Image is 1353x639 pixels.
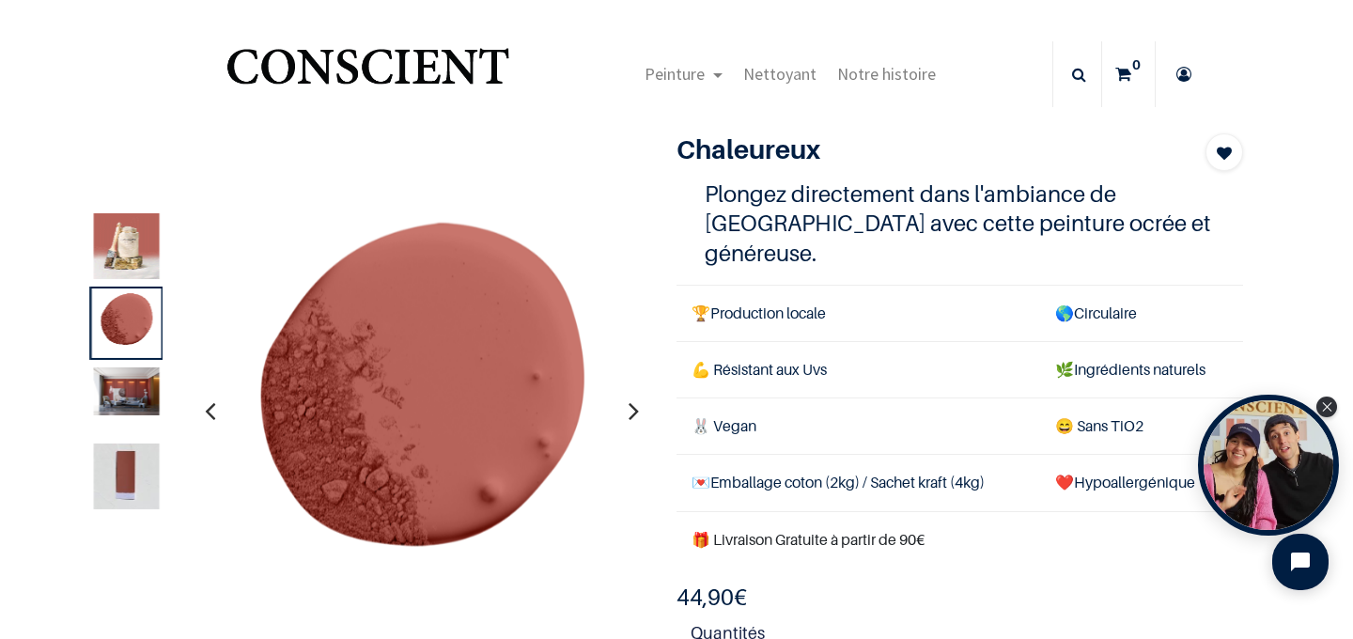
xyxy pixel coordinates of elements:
[223,38,513,112] img: Conscient
[676,133,1159,165] h1: Chaleureux
[1040,285,1243,341] td: Circulaire
[692,530,925,549] font: 🎁 Livraison Gratuite à partir de 90€
[1198,395,1339,536] div: Open Tolstoy widget
[94,213,160,279] img: Product image
[1217,142,1232,164] span: Add to wishlist
[743,63,816,85] span: Nettoyant
[1040,341,1243,397] td: Ingrédients naturels
[1127,55,1145,74] sup: 0
[692,360,827,379] span: 💪 Résistant aux Uvs
[223,38,513,112] a: Logo of Conscient
[214,204,628,617] img: Product image
[94,444,160,510] img: Product image
[94,290,160,356] img: Product image
[1040,398,1243,455] td: ans TiO2
[676,584,734,611] span: 44,90
[634,41,733,107] a: Peinture
[692,473,710,491] span: 💌
[692,416,756,435] span: 🐰 Vegan
[1316,397,1337,417] div: Close Tolstoy widget
[1055,416,1085,435] span: 😄 S
[676,285,1040,341] td: Production locale
[645,63,705,85] span: Peinture
[1256,518,1345,606] iframe: Tidio Chat
[1040,455,1243,511] td: ❤️Hypoallergénique
[837,63,936,85] span: Notre histoire
[1205,133,1243,171] button: Add to wishlist
[1198,395,1339,536] div: Open Tolstoy
[692,304,710,322] span: 🏆
[676,455,1040,511] td: Emballage coton (2kg) / Sachet kraft (4kg)
[1055,304,1074,322] span: 🌎
[1198,395,1339,536] div: Tolstoy bubble widget
[1102,41,1155,107] a: 0
[94,367,160,415] img: Product image
[676,584,747,611] b: €
[1055,360,1074,379] span: 🌿
[705,179,1215,268] h4: Plongez directement dans l'ambiance de [GEOGRAPHIC_DATA] avec cette peinture ocrée et généreuse.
